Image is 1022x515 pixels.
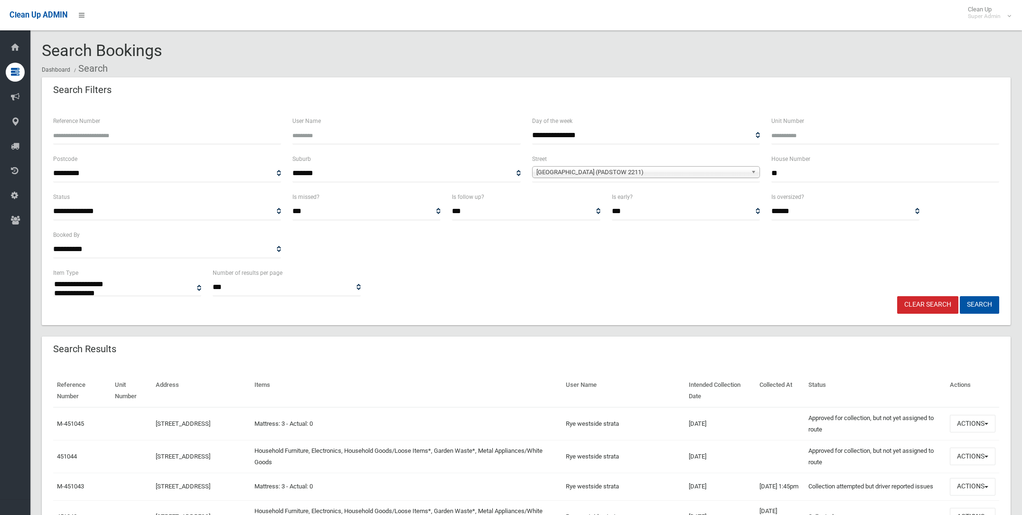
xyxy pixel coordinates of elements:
[57,483,84,490] a: M-451043
[292,192,319,202] label: Is missed?
[805,407,946,440] td: Approved for collection, but not yet assigned to route
[756,375,805,407] th: Collected At
[562,407,685,440] td: Rye westside strata
[42,81,123,99] header: Search Filters
[57,420,84,427] a: M-451045
[53,375,111,407] th: Reference Number
[805,473,946,500] td: Collection attempted but driver reported issues
[292,154,311,164] label: Suburb
[562,473,685,500] td: Rye westside strata
[251,407,562,440] td: Mattress: 3 - Actual: 0
[57,453,77,460] a: 451044
[251,375,562,407] th: Items
[536,167,747,178] span: [GEOGRAPHIC_DATA] (PADSTOW 2211)
[950,448,995,465] button: Actions
[562,375,685,407] th: User Name
[685,473,756,500] td: [DATE]
[771,154,810,164] label: House Number
[251,473,562,500] td: Mattress: 3 - Actual: 0
[111,375,152,407] th: Unit Number
[771,192,804,202] label: Is oversized?
[897,296,958,314] a: Clear Search
[53,116,100,126] label: Reference Number
[685,375,756,407] th: Intended Collection Date
[532,154,547,164] label: Street
[685,440,756,473] td: [DATE]
[946,375,999,407] th: Actions
[950,478,995,496] button: Actions
[963,6,1010,20] span: Clean Up
[960,296,999,314] button: Search
[53,192,70,202] label: Status
[771,116,804,126] label: Unit Number
[452,192,484,202] label: Is follow up?
[805,375,946,407] th: Status
[532,116,572,126] label: Day of the week
[9,10,67,19] span: Clean Up ADMIN
[562,440,685,473] td: Rye westside strata
[42,66,70,73] a: Dashboard
[612,192,633,202] label: Is early?
[251,440,562,473] td: Household Furniture, Electronics, Household Goods/Loose Items*, Garden Waste*, Metal Appliances/W...
[42,340,128,358] header: Search Results
[950,415,995,432] button: Actions
[53,268,78,278] label: Item Type
[292,116,321,126] label: User Name
[968,13,1001,20] small: Super Admin
[156,420,210,427] a: [STREET_ADDRESS]
[213,268,282,278] label: Number of results per page
[42,41,162,60] span: Search Bookings
[756,473,805,500] td: [DATE] 1:45pm
[805,440,946,473] td: Approved for collection, but not yet assigned to route
[685,407,756,440] td: [DATE]
[152,375,251,407] th: Address
[156,483,210,490] a: [STREET_ADDRESS]
[72,60,108,77] li: Search
[156,453,210,460] a: [STREET_ADDRESS]
[53,230,80,240] label: Booked By
[53,154,77,164] label: Postcode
